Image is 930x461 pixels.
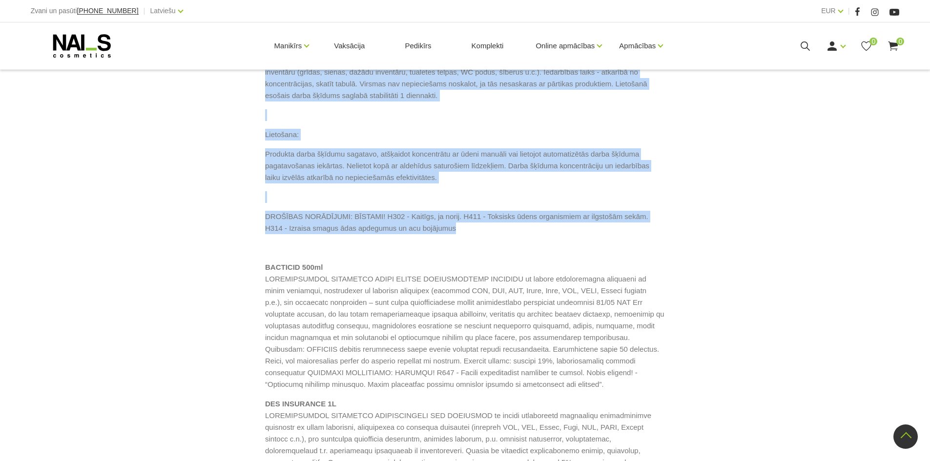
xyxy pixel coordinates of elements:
[31,5,139,17] div: Zvani un pasūti
[150,5,176,17] a: Latviešu
[265,148,665,183] p: Produkta darba šķīdumu sagatavo, atšķaidot koncentrātu ar ūdeni manuāli vai lietojot automatizētā...
[265,261,665,390] p: LOREMIPSUMDOL SITAMETCO ADIPI ELITSE DOEIUSMODTEMP INCIDIDU ut labore etdoloremagna aliquaeni ad ...
[848,5,850,17] span: |
[619,26,656,65] a: Apmācības
[326,22,372,69] a: Vaksācija
[397,22,439,69] a: Pedikīrs
[77,7,139,15] a: [PHONE_NUMBER]
[265,263,323,271] strong: BACTICID 500ml
[536,26,595,65] a: Online apmācības
[265,400,336,408] strong: DES INSURANCE 1L
[464,22,512,69] a: Komplekti
[896,38,904,45] span: 0
[869,38,877,45] span: 0
[144,5,145,17] span: |
[860,40,872,52] a: 0
[887,40,899,52] a: 0
[821,5,836,17] a: EUR
[265,211,665,234] p: DROŠĪBAS NORĀDĪJUMI: BĪSTAMI! H302 - Kaitīgs, ja norij. H411 - Toksisks ūdens organismiem ar ilgs...
[265,129,665,140] p: Lietošana:
[274,26,302,65] a: Manikīrs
